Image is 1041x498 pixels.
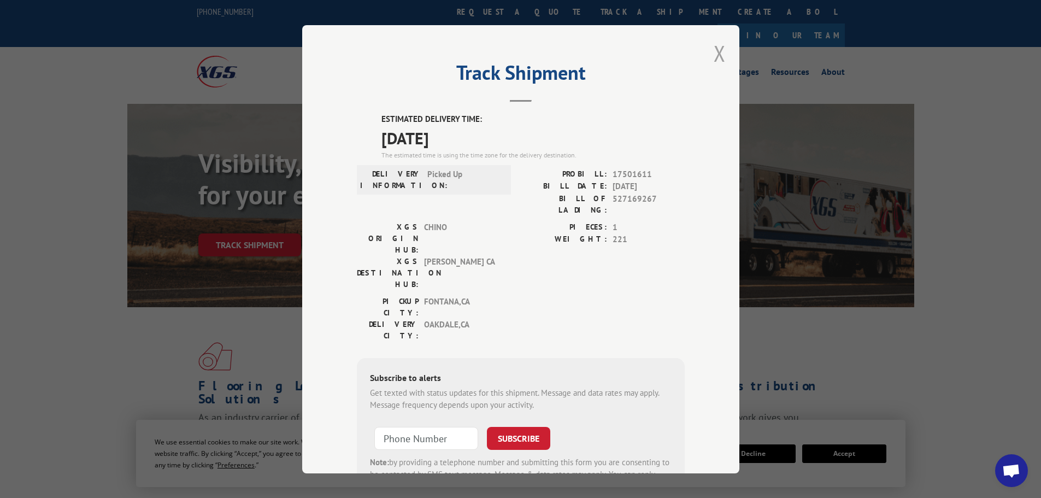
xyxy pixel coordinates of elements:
[370,456,389,467] strong: Note:
[370,371,672,386] div: Subscribe to alerts
[427,168,501,191] span: Picked Up
[487,426,550,449] button: SUBSCRIBE
[521,233,607,246] label: WEIGHT:
[381,113,685,126] label: ESTIMATED DELIVERY TIME:
[374,426,478,449] input: Phone Number
[370,386,672,411] div: Get texted with status updates for this shipment. Message and data rates may apply. Message frequ...
[357,295,419,318] label: PICKUP CITY:
[521,168,607,180] label: PROBILL:
[521,180,607,193] label: BILL DATE:
[424,255,498,290] span: [PERSON_NAME] CA
[357,318,419,341] label: DELIVERY CITY:
[521,221,607,233] label: PIECES:
[381,125,685,150] span: [DATE]
[613,192,685,215] span: 527169267
[521,192,607,215] label: BILL OF LADING:
[357,255,419,290] label: XGS DESTINATION HUB:
[357,221,419,255] label: XGS ORIGIN HUB:
[613,168,685,180] span: 17501611
[424,221,498,255] span: CHINO
[360,168,422,191] label: DELIVERY INFORMATION:
[424,318,498,341] span: OAKDALE , CA
[995,454,1028,487] a: Open chat
[381,150,685,160] div: The estimated time is using the time zone for the delivery destination.
[357,65,685,86] h2: Track Shipment
[613,233,685,246] span: 221
[613,221,685,233] span: 1
[613,180,685,193] span: [DATE]
[424,295,498,318] span: FONTANA , CA
[714,39,726,68] button: Close modal
[370,456,672,493] div: by providing a telephone number and submitting this form you are consenting to be contacted by SM...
